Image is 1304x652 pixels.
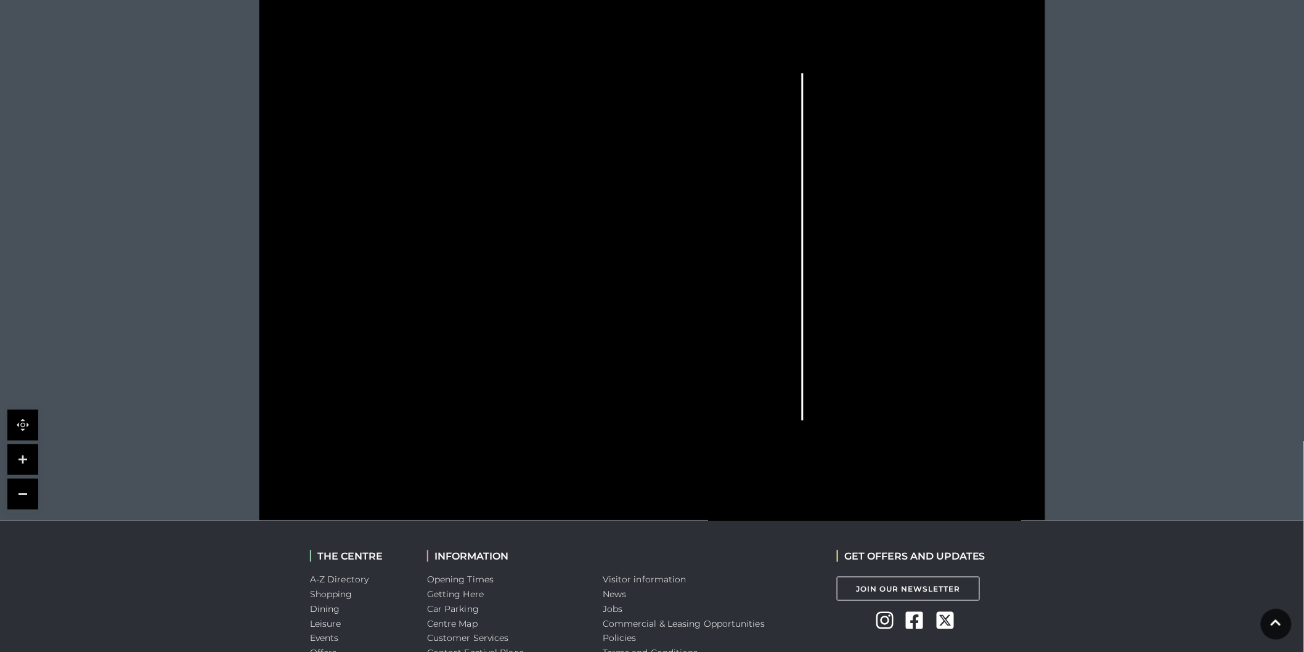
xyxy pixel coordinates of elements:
[427,618,478,629] a: Centre Map
[310,633,339,644] a: Events
[603,633,637,644] a: Policies
[427,574,494,585] a: Opening Times
[837,577,980,601] a: Join Our Newsletter
[603,574,687,585] a: Visitor information
[603,603,622,614] a: Jobs
[603,618,765,629] a: Commercial & Leasing Opportunities
[427,603,479,614] a: Car Parking
[837,550,985,562] h2: GET OFFERS AND UPDATES
[310,574,369,585] a: A-Z Directory
[427,589,484,600] a: Getting Here
[310,603,340,614] a: Dining
[310,618,341,629] a: Leisure
[310,589,352,600] a: Shopping
[427,633,509,644] a: Customer Services
[427,550,584,562] h2: INFORMATION
[603,589,626,600] a: News
[310,550,409,562] h2: THE CENTRE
